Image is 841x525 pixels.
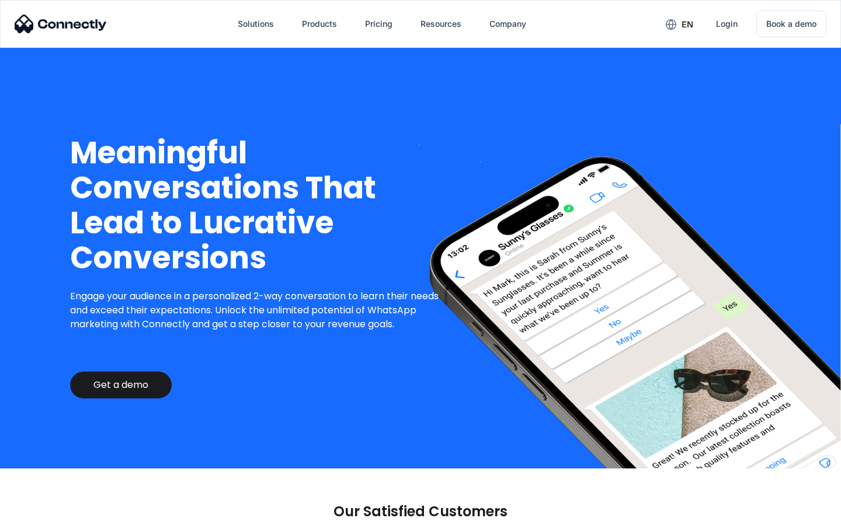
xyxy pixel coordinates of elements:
img: Connectly Logo [15,15,107,33]
div: Products [302,16,337,32]
div: Company [489,16,526,32]
div: Resources [411,10,471,38]
div: Solutions [238,16,274,32]
p: Our Satisfied Customers [333,503,508,520]
div: Login [716,16,738,32]
div: Resources [420,16,461,32]
p: Engage your audience in a personalized 2-way conversation to learn their needs and exceed their e... [70,289,448,331]
a: Get a demo [70,372,172,398]
div: Solutions [228,10,283,38]
a: Pricing [356,10,402,38]
ul: Language list [23,505,70,521]
div: Products [293,10,346,38]
div: Get a demo [93,379,148,391]
div: en [682,16,693,33]
a: Book a demo [756,10,826,37]
h1: Meaningful Conversations That Lead to Lucrative Conversions [70,135,448,275]
div: en [656,15,702,33]
div: Pricing [365,16,392,32]
aside: Language selected: English [12,505,70,521]
a: Login [707,10,747,38]
div: Company [480,10,536,38]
